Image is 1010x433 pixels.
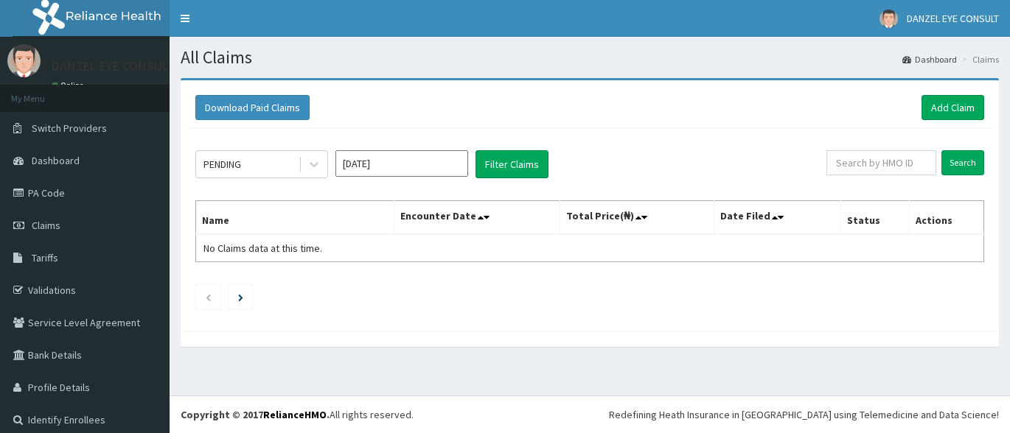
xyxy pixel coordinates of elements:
[32,251,58,264] span: Tariffs
[907,12,999,25] span: DANZEL EYE CONSULT
[7,44,41,77] img: User Image
[52,60,175,73] p: DANZEL EYE CONSULT
[196,201,394,235] th: Name
[203,157,241,172] div: PENDING
[181,48,999,67] h1: All Claims
[958,53,999,66] li: Claims
[205,290,212,303] a: Previous page
[263,408,327,421] a: RelianceHMO
[609,407,999,422] div: Redefining Heath Insurance in [GEOGRAPHIC_DATA] using Telemedicine and Data Science!
[910,201,984,235] th: Actions
[941,150,984,175] input: Search
[922,95,984,120] a: Add Claim
[170,395,1010,433] footer: All rights reserved.
[52,80,87,91] a: Online
[238,290,243,303] a: Next page
[476,150,548,178] button: Filter Claims
[181,408,330,421] strong: Copyright © 2017 .
[195,95,310,120] button: Download Paid Claims
[394,201,560,235] th: Encounter Date
[826,150,936,175] input: Search by HMO ID
[560,201,714,235] th: Total Price(₦)
[32,122,107,135] span: Switch Providers
[841,201,910,235] th: Status
[32,154,80,167] span: Dashboard
[32,219,60,232] span: Claims
[880,10,898,28] img: User Image
[203,242,322,255] span: No Claims data at this time.
[902,53,957,66] a: Dashboard
[714,201,841,235] th: Date Filed
[335,150,468,177] input: Select Month and Year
